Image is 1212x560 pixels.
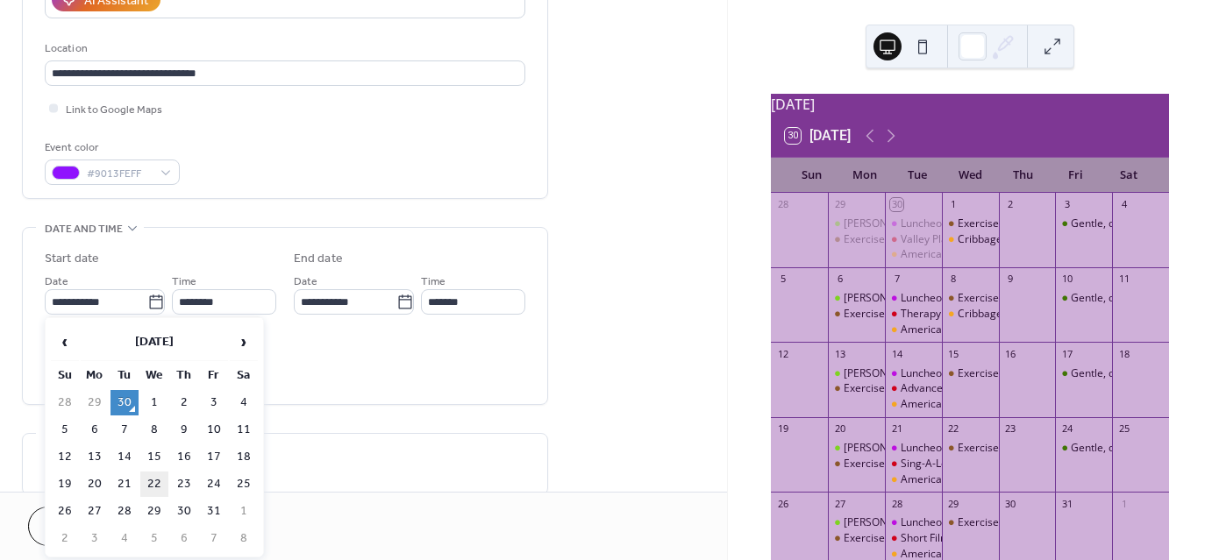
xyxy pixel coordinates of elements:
[771,94,1169,115] div: [DATE]
[844,307,930,322] div: Exercise Program
[958,441,1044,456] div: Exercise Program
[294,250,343,268] div: End date
[1004,347,1017,360] div: 16
[828,291,885,306] div: Walt's Breakfast
[230,526,258,551] td: 8
[200,363,228,388] th: Fr
[200,417,228,443] td: 10
[230,471,258,497] td: 25
[833,347,846,360] div: 13
[885,472,942,487] div: American Mahjong
[844,291,984,306] div: [PERSON_NAME]'s Breakfast
[140,499,168,524] td: 29
[942,366,999,381] div: Exercise Program
[844,381,930,396] div: Exercise Program
[111,499,139,524] td: 28
[140,444,168,470] td: 15
[844,366,984,381] div: [PERSON_NAME]'s Breakfast
[776,422,789,436] div: 19
[1117,422,1130,436] div: 25
[885,457,942,471] div: Sing-A-Long
[1055,291,1112,306] div: Gentle, chair supported yoga for 60+
[844,216,984,231] div: [PERSON_NAME]'s Breakfast
[230,390,258,415] td: 4
[51,499,79,524] td: 26
[87,165,152,183] span: #9013FEFF
[942,291,999,306] div: Exercise Program
[1060,198,1073,211] div: 3
[890,198,903,211] div: 30
[81,444,109,470] td: 13
[1117,347,1130,360] div: 18
[844,531,930,546] div: Exercise Program
[885,307,942,322] div: Therapy Dog Visit
[958,366,1044,381] div: Exercise Program
[170,363,198,388] th: Th
[140,363,168,388] th: We
[885,515,942,530] div: Luncheon
[844,441,984,456] div: [PERSON_NAME]'s Breakfast
[828,515,885,530] div: Walt's Breakfast
[890,422,903,436] div: 21
[172,273,196,291] span: Time
[200,499,228,524] td: 31
[66,101,162,119] span: Link to Google Maps
[776,273,789,286] div: 5
[230,363,258,388] th: Sa
[844,457,930,471] div: Exercise Program
[1004,198,1017,211] div: 2
[947,198,960,211] div: 1
[200,471,228,497] td: 24
[170,526,198,551] td: 6
[421,273,446,291] span: Time
[776,497,789,510] div: 26
[833,422,846,436] div: 20
[28,507,136,546] button: Cancel
[1055,216,1112,231] div: Gentle, chair supported yoga for 60+
[844,515,984,530] div: [PERSON_NAME]'s Breakfast
[111,526,139,551] td: 4
[942,216,999,231] div: Exercise Program
[1117,198,1130,211] div: 4
[51,390,79,415] td: 28
[111,471,139,497] td: 21
[111,390,139,415] td: 30
[901,232,1074,247] div: Valley Players TenFest Presentation
[890,273,903,286] div: 7
[885,247,942,262] div: American Mahjong
[200,444,228,470] td: 17
[170,499,198,524] td: 30
[901,366,948,381] div: Luncheon
[901,531,1059,546] div: Short Film or Documentary- TBD
[45,138,176,157] div: Event color
[958,232,1111,247] div: Cribbage and Mahjong Lessons
[833,198,846,211] div: 29
[901,216,948,231] div: Luncheon
[1060,347,1073,360] div: 17
[901,397,994,412] div: American Mahjong
[1055,441,1112,456] div: Gentle, chair supported yoga for 60+
[111,444,139,470] td: 14
[81,471,109,497] td: 20
[230,499,258,524] td: 1
[81,526,109,551] td: 3
[1060,422,1073,436] div: 24
[885,381,942,396] div: Advanced Directives
[81,390,109,415] td: 29
[140,471,168,497] td: 22
[779,124,857,148] button: 30[DATE]
[1060,497,1073,510] div: 31
[828,307,885,322] div: Exercise Program
[140,390,168,415] td: 1
[828,216,885,231] div: Walt's Breakfast
[81,323,228,361] th: [DATE]
[1004,422,1017,436] div: 23
[885,441,942,456] div: Luncheon
[828,232,885,247] div: Exercise Program
[45,220,123,238] span: Date and time
[81,499,109,524] td: 27
[901,472,994,487] div: American Mahjong
[1117,273,1130,286] div: 11
[901,307,987,322] div: Therapy Dog Visit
